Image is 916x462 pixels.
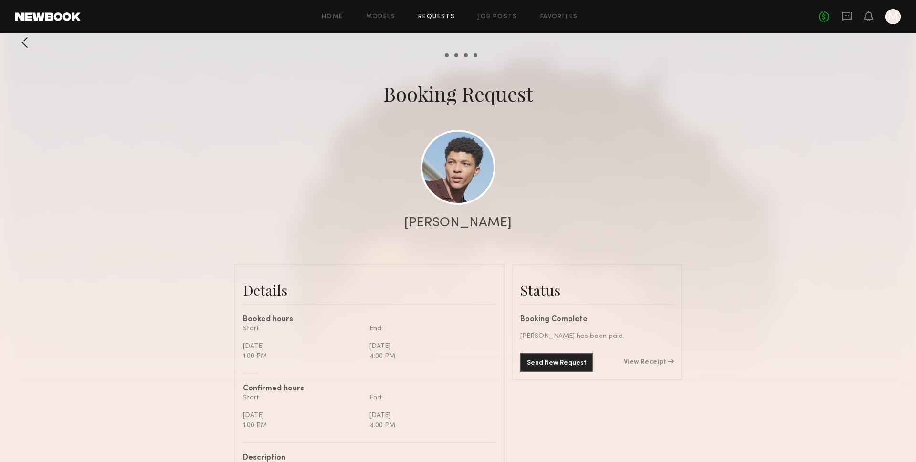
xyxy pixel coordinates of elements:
[369,410,489,420] div: [DATE]
[520,331,674,341] div: [PERSON_NAME] has been paid.
[404,216,512,230] div: [PERSON_NAME]
[369,324,489,334] div: End:
[478,14,517,20] a: Job Posts
[243,410,362,420] div: [DATE]
[369,420,489,430] div: 4:00 PM
[418,14,455,20] a: Requests
[369,393,489,403] div: End:
[366,14,395,20] a: Models
[243,341,362,351] div: [DATE]
[243,393,362,403] div: Start:
[243,454,489,462] div: Description
[540,14,578,20] a: Favorites
[369,341,489,351] div: [DATE]
[369,351,489,361] div: 4:00 PM
[243,316,496,324] div: Booked hours
[520,316,674,324] div: Booking Complete
[243,324,362,334] div: Start:
[243,420,362,430] div: 1:00 PM
[885,9,901,24] a: M
[243,385,496,393] div: Confirmed hours
[624,359,674,366] a: View Receipt
[243,281,496,300] div: Details
[243,351,362,361] div: 1:00 PM
[383,80,533,107] div: Booking Request
[520,353,593,372] button: Send New Request
[322,14,343,20] a: Home
[520,281,674,300] div: Status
